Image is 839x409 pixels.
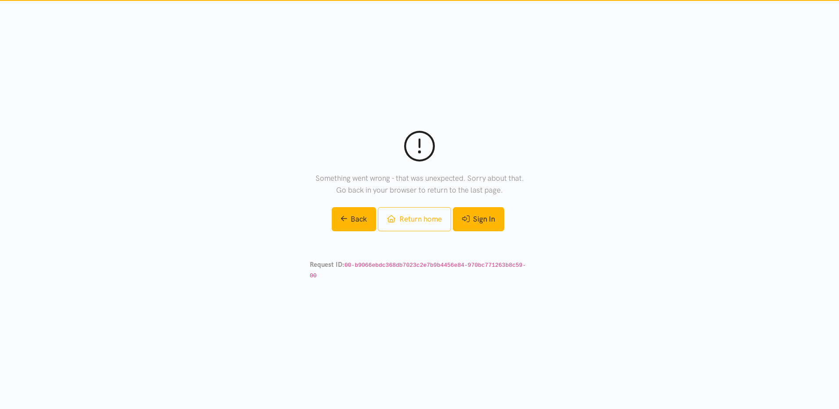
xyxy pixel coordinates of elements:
a: Back [332,207,376,231]
p: Something went wrong - that was unexpected. Sorry about that. Go back in your browser to return t... [310,172,529,196]
a: Return home [378,207,451,231]
strong: Request ID: [310,261,344,269]
code: 00-b9066ebdc368db7023c2e7b9b4456e84-970bc771263b8c59-00 [310,262,526,279]
a: Sign In [453,207,504,231]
